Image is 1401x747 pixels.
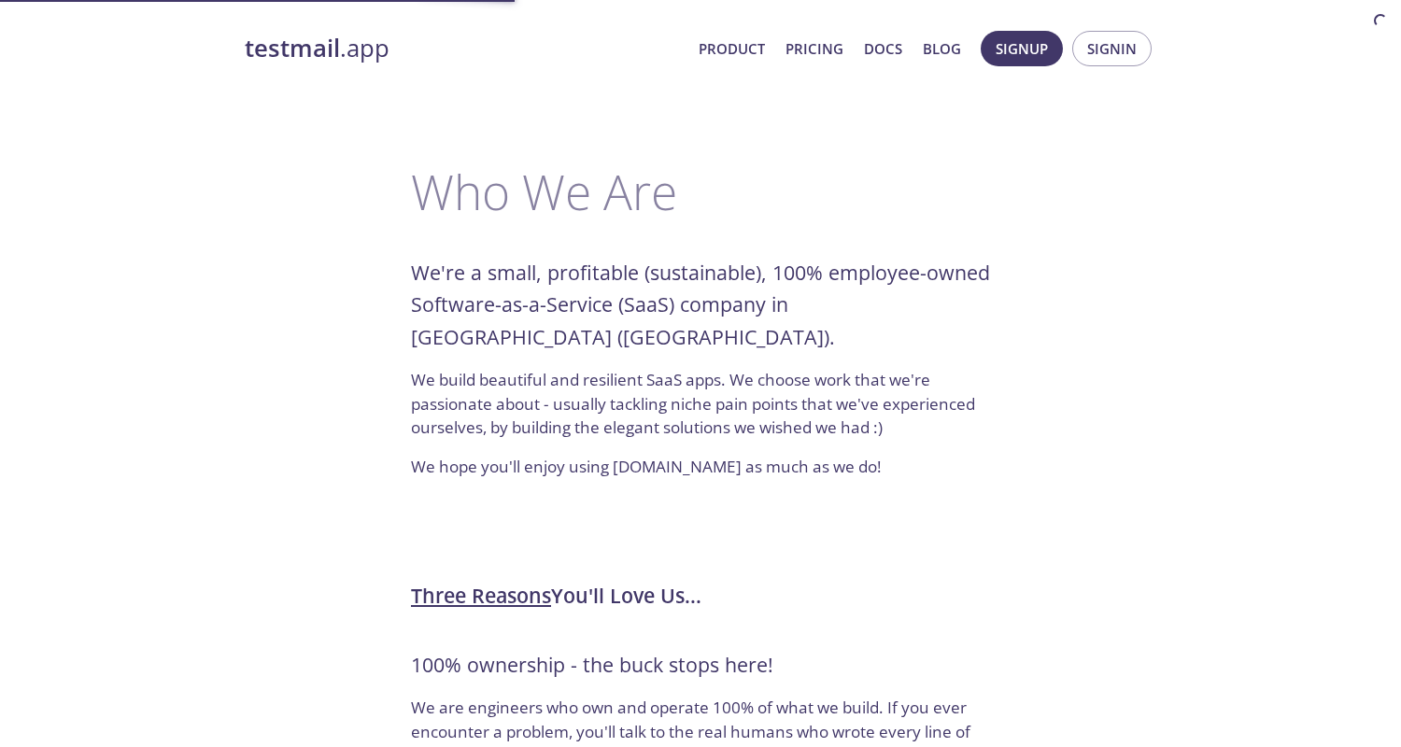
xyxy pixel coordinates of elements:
[699,36,765,61] a: Product
[245,33,684,64] a: testmail.app
[1087,36,1137,61] span: Signin
[981,31,1063,66] button: Signup
[1072,31,1152,66] button: Signin
[996,36,1048,61] span: Signup
[864,36,902,61] a: Docs
[411,455,990,479] p: We hope you'll enjoy using [DOMAIN_NAME] as much as we do!
[245,32,340,64] strong: testmail
[411,163,990,219] h3: Who We Are
[411,580,990,612] h6: You'll Love Us...
[411,368,990,440] p: We build beautiful and resilient SaaS apps. We choose work that we're passionate about - usually ...
[411,582,551,609] span: Three Reasons
[411,257,990,353] h6: We're a small, profitable (sustainable), 100% employee-owned Software-as-a-Service (SaaS) company...
[411,649,990,681] h6: 100% ownership - the buck stops here!
[785,36,843,61] a: Pricing
[923,36,961,61] a: Blog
